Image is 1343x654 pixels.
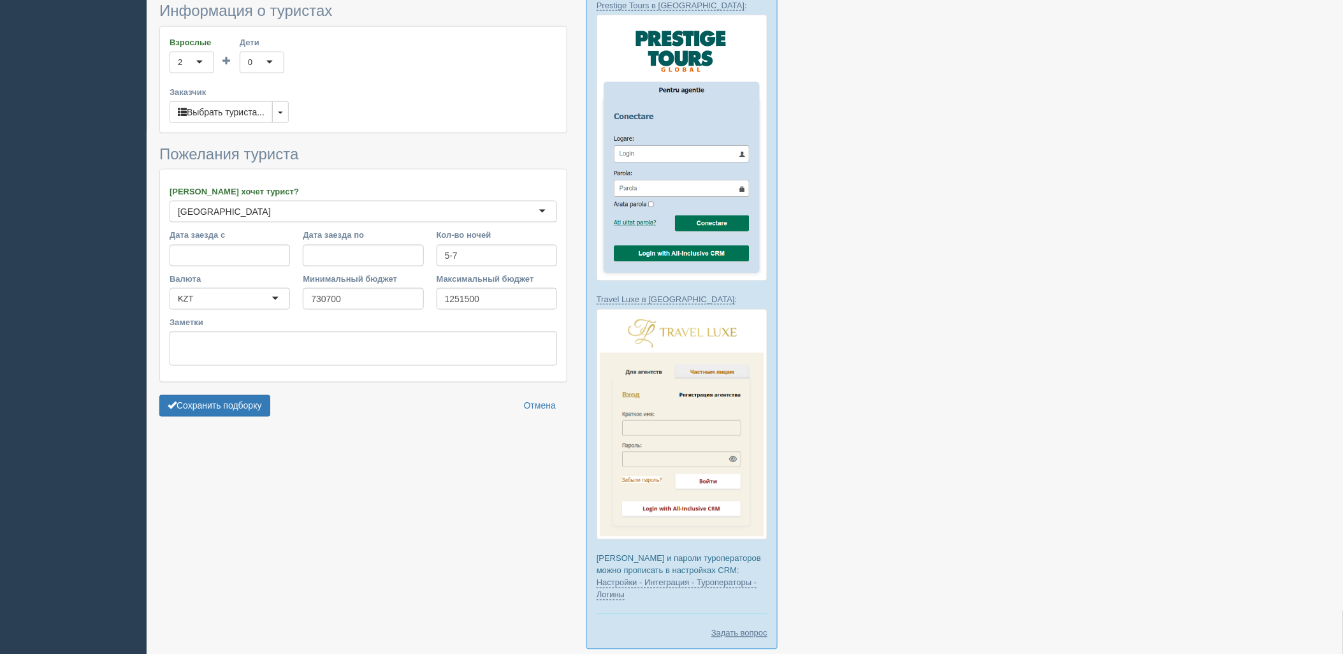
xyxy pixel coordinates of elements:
label: Валюта [170,273,290,285]
input: 7-10 или 7,10,14 [437,245,557,266]
img: prestige-tours-login-via-crm-for-travel-agents.png [597,15,767,281]
p: [PERSON_NAME] и пароли туроператоров можно прописать в настройках CRM: [597,553,767,601]
a: Travel Luxe в [GEOGRAPHIC_DATA] [597,294,735,305]
img: travel-luxe-%D0%BB%D0%BE%D0%B3%D0%B8%D0%BD-%D1%87%D0%B5%D1%80%D0%B5%D0%B7-%D1%81%D1%80%D0%BC-%D0%... [597,309,767,541]
label: Заказчик [170,86,557,98]
div: 0 [248,56,252,69]
a: Отмена [516,395,564,417]
div: KZT [178,293,194,305]
label: Кол-во ночей [437,229,557,241]
label: Минимальный бюджет [303,273,423,285]
label: Дети [240,36,284,48]
label: Дата заезда по [303,229,423,241]
label: [PERSON_NAME] хочет турист? [170,185,557,198]
p: : [597,293,767,305]
div: [GEOGRAPHIC_DATA] [178,205,271,218]
a: Настройки - Интеграция - Туроператоры - Логины [597,578,757,600]
label: Взрослые [170,36,214,48]
a: Задать вопрос [711,627,767,639]
label: Заметки [170,316,557,328]
div: 2 [178,56,182,69]
button: Сохранить подборку [159,395,270,417]
label: Максимальный бюджет [437,273,557,285]
span: Пожелания туриста [159,145,298,163]
button: Выбрать туриста... [170,101,273,123]
label: Дата заезда с [170,229,290,241]
h3: Информация о туристах [159,3,567,19]
a: Prestige Tours в [GEOGRAPHIC_DATA] [597,1,744,11]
